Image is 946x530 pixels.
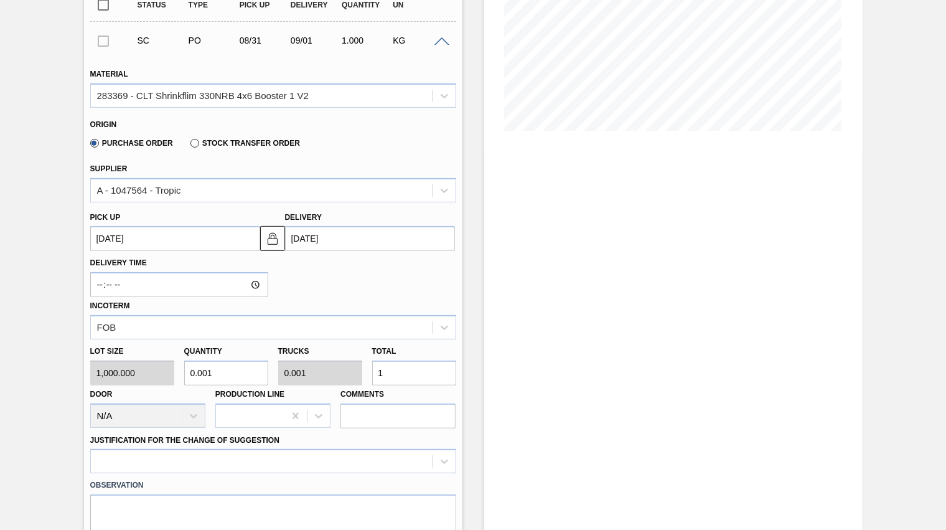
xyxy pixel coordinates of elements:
[97,90,309,101] div: 283369 - CLT Shrinkflim 330NRB 4x6 Booster 1 V2
[90,120,117,129] label: Origin
[90,476,456,495] label: Observation
[90,436,279,445] label: Justification for the Change of Suggestion
[190,139,300,148] label: Stock Transfer Order
[285,213,322,222] label: Delivery
[184,347,222,356] label: Quantity
[372,347,396,356] label: Total
[236,1,292,9] div: Pick up
[90,301,130,310] label: Incoterm
[340,386,456,404] label: Comments
[390,1,445,9] div: UN
[90,70,128,78] label: Material
[215,390,284,399] label: Production Line
[97,185,181,196] div: A - 1047564 - Tropic
[288,1,343,9] div: Delivery
[278,347,309,356] label: Trucks
[90,254,268,272] label: Delivery Time
[97,322,116,333] div: FOB
[185,35,241,45] div: Purchase order
[134,35,190,45] div: Suggestion Created
[90,226,260,251] input: mm/dd/yyyy
[90,164,128,173] label: Supplier
[288,35,343,45] div: 09/01/2025
[90,390,113,399] label: Door
[90,343,174,361] label: Lot size
[90,213,121,222] label: Pick up
[260,226,285,251] button: locked
[390,35,445,45] div: KG
[339,35,394,45] div: 1.000
[285,226,455,251] input: mm/dd/yyyy
[265,231,280,246] img: locked
[339,1,394,9] div: Quantity
[236,35,292,45] div: 08/31/2025
[185,1,241,9] div: Type
[90,139,173,148] label: Purchase Order
[134,1,190,9] div: Status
